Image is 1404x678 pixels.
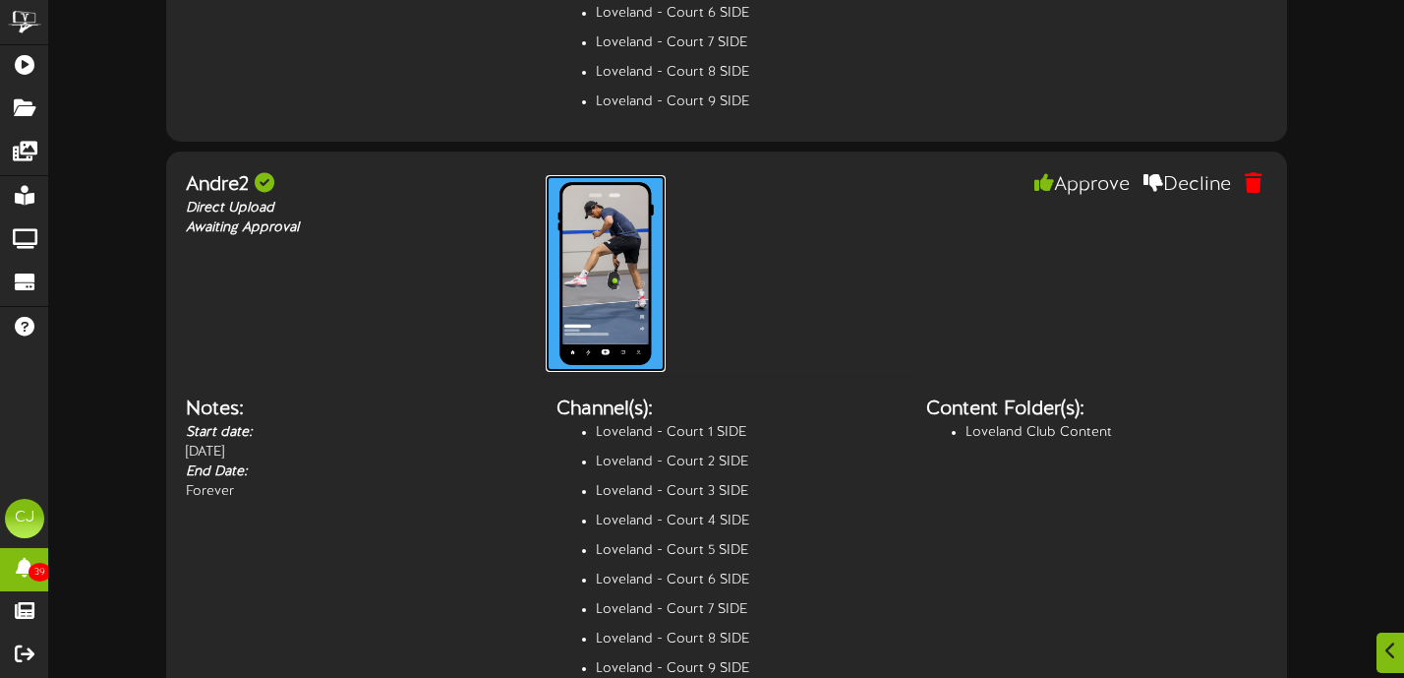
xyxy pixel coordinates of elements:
li: Loveland - Court 7 SIDE [596,600,898,620]
div: Start date: [186,423,527,443]
li: Loveland - Court 5 SIDE [596,541,898,561]
li: Loveland - Court 7 SIDE [596,33,898,53]
li: Loveland - Court 3 SIDE [596,482,898,502]
li: Loveland - Court 8 SIDE [596,63,898,83]
div: Notes: [186,396,527,424]
button: Approve [1029,171,1135,200]
li: Loveland - Court 4 SIDE [596,512,898,531]
div: End Date: [186,462,527,482]
img: a07244d3-bf24-480c-b8b6-454df4ea9c60.png [546,175,666,372]
div: Direct Upload [186,199,527,218]
div: Channel(s): [556,396,898,424]
li: Loveland - Court 8 SIDE [596,630,898,649]
li: Loveland Club Content [965,423,1267,443]
button: Decline [1139,171,1236,200]
div: Andre2 [186,171,527,200]
div: Awaiting Approval [186,218,527,238]
li: Loveland - Court 6 SIDE [596,571,898,590]
div: Content Folder(s): [926,396,1267,424]
div: CJ [5,499,44,538]
li: Loveland - Court 6 SIDE [596,4,898,24]
span: 39 [29,563,51,582]
div: [DATE] Forever [171,396,542,503]
li: Loveland - Court 1 SIDE [596,423,898,443]
li: Loveland - Court 9 SIDE [596,92,898,112]
li: Loveland - Court 2 SIDE [596,453,898,472]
